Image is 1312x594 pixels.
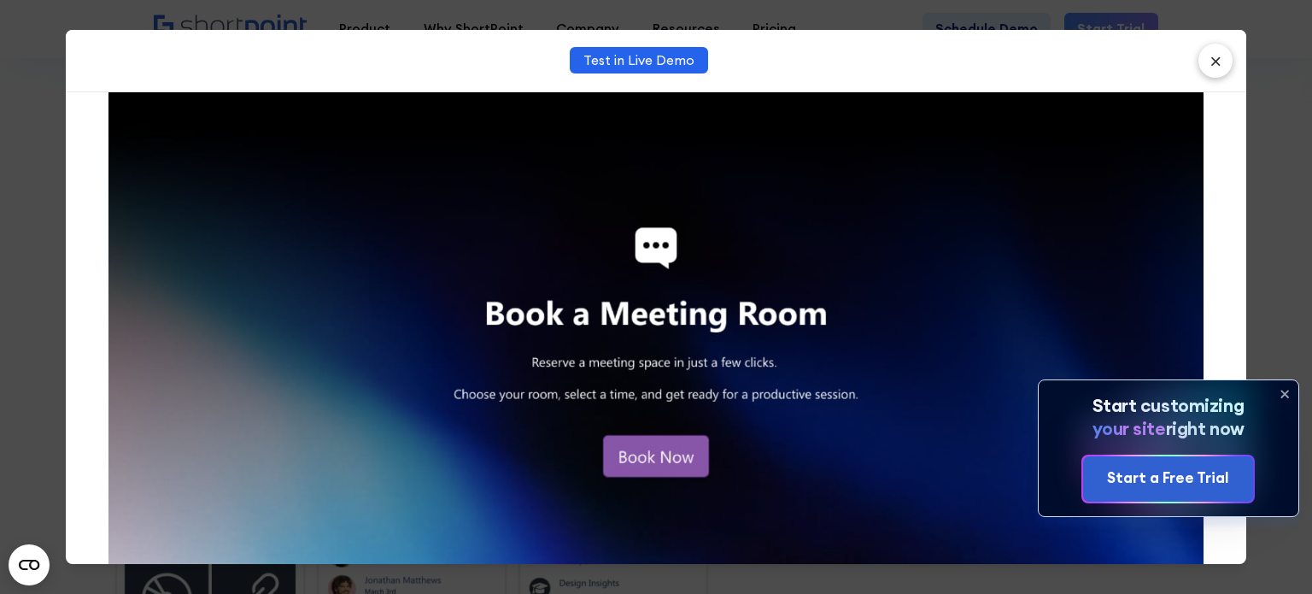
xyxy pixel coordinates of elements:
a: Test in Live Demo [570,47,708,74]
button: Open CMP widget [9,544,50,585]
button: × [1198,44,1233,78]
div: Start a Free Trial [1107,468,1229,490]
iframe: Chat Widget [1227,512,1312,594]
a: Start a Free Trial [1083,456,1252,503]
